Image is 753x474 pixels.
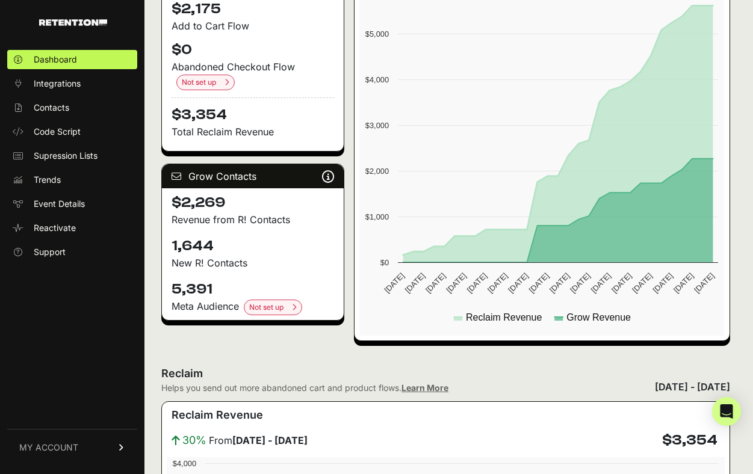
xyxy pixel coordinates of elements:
[548,271,571,295] text: [DATE]
[172,212,334,227] p: Revenue from R! Contacts
[162,164,344,188] div: Grow Contacts
[161,382,448,394] div: Helps you send out more abandoned cart and product flows.
[172,60,334,90] div: Abandoned Checkout Flow
[486,271,509,295] text: [DATE]
[7,74,137,93] a: Integrations
[507,271,530,295] text: [DATE]
[34,78,81,90] span: Integrations
[172,97,334,125] h4: $3,354
[365,75,389,84] text: $4,000
[172,256,334,270] p: New R! Contacts
[34,54,77,66] span: Dashboard
[172,40,334,60] h4: $0
[39,19,107,26] img: Retention.com
[365,121,389,130] text: $3,000
[569,271,592,295] text: [DATE]
[172,19,334,33] div: Add to Cart Flow
[34,126,81,138] span: Code Script
[161,365,448,382] h2: Reclaim
[527,271,551,295] text: [DATE]
[172,299,334,315] div: Meta Audience
[19,442,78,454] span: MY ACCOUNT
[7,50,137,69] a: Dashboard
[401,383,448,393] a: Learn More
[34,174,61,186] span: Trends
[7,218,137,238] a: Reactivate
[173,459,196,468] text: $4,000
[383,271,406,295] text: [DATE]
[403,271,427,295] text: [DATE]
[7,170,137,189] a: Trends
[209,433,308,448] span: From
[172,407,263,423] h3: Reclaim Revenue
[34,246,66,258] span: Support
[7,429,137,466] a: MY ACCOUNT
[445,271,468,295] text: [DATE]
[424,271,447,295] text: [DATE]
[172,280,334,299] h4: 5,391
[34,150,98,162] span: Supression Lists
[7,98,137,117] a: Contacts
[651,271,675,295] text: [DATE]
[365,29,389,38] text: $5,000
[589,271,613,295] text: [DATE]
[34,222,76,234] span: Reactivate
[34,102,69,114] span: Contacts
[7,194,137,214] a: Event Details
[567,312,631,322] text: Grow Revenue
[7,122,137,141] a: Code Script
[712,397,741,426] div: Open Intercom Messenger
[7,146,137,165] a: Supression Lists
[172,193,334,212] h4: $2,269
[365,167,389,176] text: $2,000
[693,271,716,295] text: [DATE]
[465,271,489,295] text: [DATE]
[380,258,389,267] text: $0
[34,198,85,210] span: Event Details
[172,125,334,139] p: Total Reclaim Revenue
[466,312,542,322] text: Reclaim Revenue
[610,271,633,295] text: [DATE]
[7,242,137,262] a: Support
[232,434,308,446] strong: [DATE] - [DATE]
[662,431,717,450] h4: $3,354
[365,212,389,221] text: $1,000
[631,271,654,295] text: [DATE]
[172,236,334,256] h4: 1,644
[655,380,730,394] div: [DATE] - [DATE]
[182,432,206,449] span: 30%
[672,271,695,295] text: [DATE]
